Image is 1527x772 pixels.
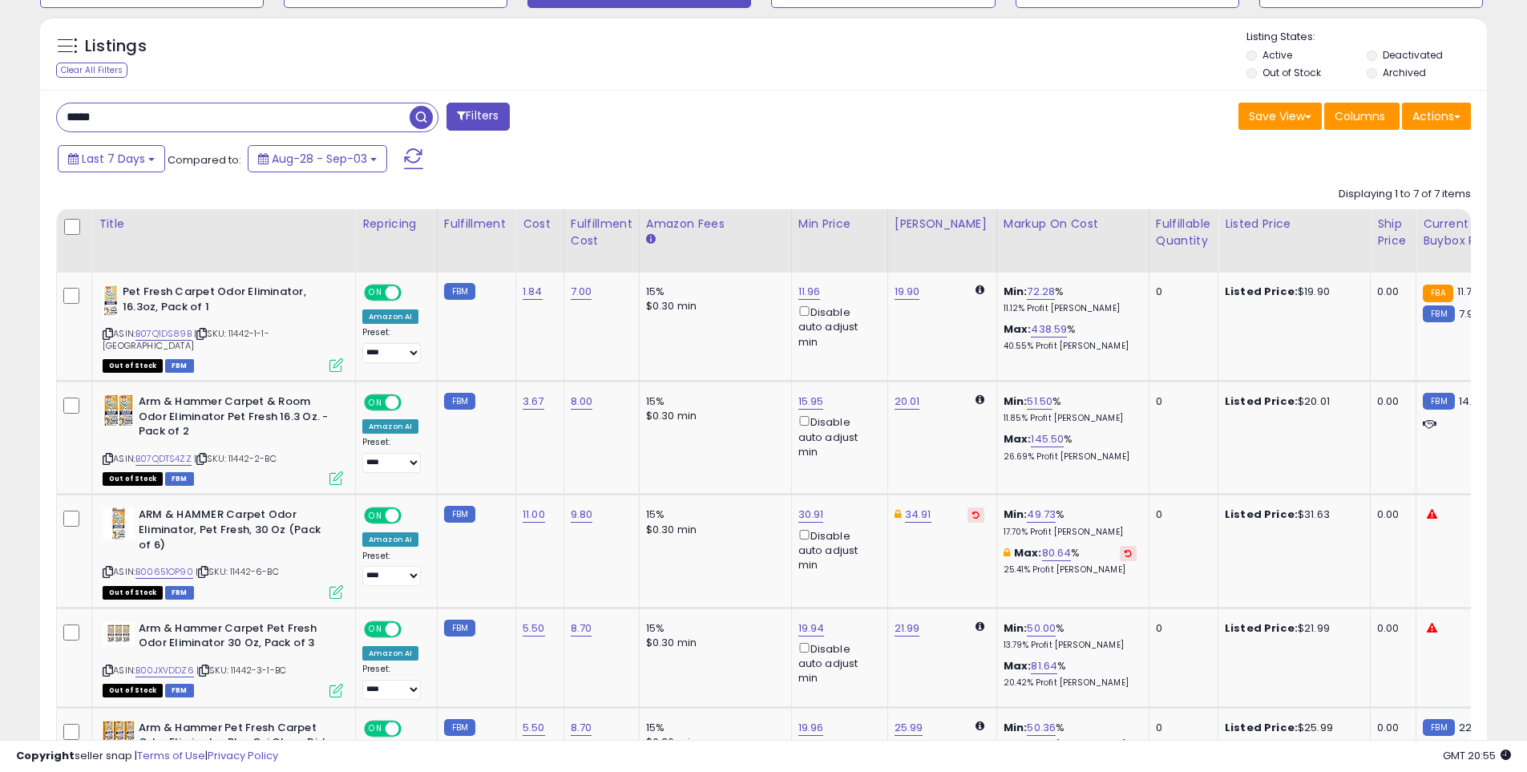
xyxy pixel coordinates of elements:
small: FBM [1423,393,1454,410]
span: ON [366,286,386,300]
div: Repricing [362,216,430,232]
span: OFF [399,622,425,636]
span: ON [366,622,386,636]
div: 0 [1156,621,1206,636]
div: 0.00 [1377,285,1404,299]
a: B07QDTS4ZZ [135,452,192,466]
div: 15% [646,394,779,409]
p: 17.70% Profit [PERSON_NAME] [1004,527,1137,538]
div: % [1004,322,1137,352]
div: $19.90 [1225,285,1358,299]
p: 13.79% Profit [PERSON_NAME] [1004,640,1137,651]
img: 51CfowLot8L._SL40_.jpg [103,621,135,645]
b: Max: [1004,321,1032,337]
p: 20.42% Profit [PERSON_NAME] [1004,677,1137,689]
b: Listed Price: [1225,394,1298,409]
label: Archived [1383,66,1426,79]
div: Disable auto adjust min [798,303,875,350]
a: B00JXVDDZ6 [135,664,194,677]
div: [PERSON_NAME] [895,216,990,232]
div: Displaying 1 to 7 of 7 items [1339,187,1471,202]
p: 25.41% Profit [PERSON_NAME] [1004,564,1137,576]
a: 8.70 [571,720,592,736]
div: Amazon Fees [646,216,785,232]
small: FBM [1423,305,1454,322]
img: 41BZEViLhXL._SL40_.jpg [103,285,119,317]
div: Disable auto adjust min [798,640,875,686]
div: Preset: [362,437,425,473]
div: % [1004,507,1137,537]
span: All listings that are currently out of stock and unavailable for purchase on Amazon [103,586,163,600]
b: Min: [1004,284,1028,299]
div: % [1004,659,1137,689]
a: Terms of Use [137,748,205,763]
a: 19.90 [895,284,920,300]
a: 145.50 [1031,431,1064,447]
span: Compared to: [168,152,241,168]
div: $25.99 [1225,721,1358,735]
a: B00651OP90 [135,565,193,579]
div: 0.00 [1377,394,1404,409]
div: ASIN: [103,285,343,370]
div: ASIN: [103,394,343,483]
b: Arm & Hammer Pet Fresh Carpet Odor Eliminator Plus Oxi Clean Dirt Fighters (Pack of 3), 48.9 Ounce [139,721,333,770]
small: FBM [444,620,475,637]
small: Amazon Fees. [646,232,656,247]
a: 49.73 [1027,507,1056,523]
div: $0.30 min [646,523,779,537]
img: 51zQa6QEIGL._SL40_.jpg [103,721,135,742]
span: 14.99 [1459,394,1485,409]
span: ON [366,509,386,523]
strong: Copyright [16,748,75,763]
a: 5.50 [523,720,545,736]
a: 21.99 [895,620,920,637]
div: Title [99,216,349,232]
span: ON [366,396,386,410]
a: 50.36 [1027,720,1056,736]
div: seller snap | | [16,749,278,764]
small: FBA [1423,285,1452,302]
a: 80.64 [1042,545,1072,561]
div: 15% [646,621,779,636]
div: Disable auto adjust min [798,413,875,459]
button: Actions [1402,103,1471,130]
span: FBM [165,586,194,600]
div: % [1004,394,1137,424]
div: Amazon AI [362,646,418,661]
a: 30.91 [798,507,824,523]
label: Deactivated [1383,48,1443,62]
div: Amazon AI [362,419,418,434]
div: Cost [523,216,557,232]
span: FBM [165,472,194,486]
label: Active [1262,48,1292,62]
div: 15% [646,721,779,735]
a: 11.96 [798,284,821,300]
a: 11.00 [523,507,545,523]
b: Arm & Hammer Carpet & Room Odor Eliminator Pet Fresh 16.3 Oz. - Pack of 2 [139,394,333,443]
div: Min Price [798,216,881,232]
b: Listed Price: [1225,620,1298,636]
button: Last 7 Days [58,145,165,172]
a: 8.00 [571,394,593,410]
a: 438.59 [1031,321,1067,337]
span: FBM [165,359,194,373]
div: Preset: [362,551,425,587]
div: Fulfillment Cost [571,216,632,249]
a: 8.70 [571,620,592,637]
div: % [1004,432,1137,462]
div: % [1004,721,1137,750]
button: Aug-28 - Sep-03 [248,145,387,172]
p: 40.55% Profit [PERSON_NAME] [1004,341,1137,352]
span: Columns [1335,108,1385,124]
div: % [1004,546,1137,576]
b: Max: [1004,658,1032,673]
div: ASIN: [103,507,343,596]
div: Disable auto adjust min [798,527,875,573]
label: Out of Stock [1262,66,1321,79]
th: The percentage added to the cost of goods (COGS) that forms the calculator for Min & Max prices. [996,209,1149,273]
div: Markup on Cost [1004,216,1142,232]
a: 34.91 [905,507,931,523]
div: $20.01 [1225,394,1358,409]
div: $0.30 min [646,636,779,650]
a: B07Q1DS89B [135,327,192,341]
